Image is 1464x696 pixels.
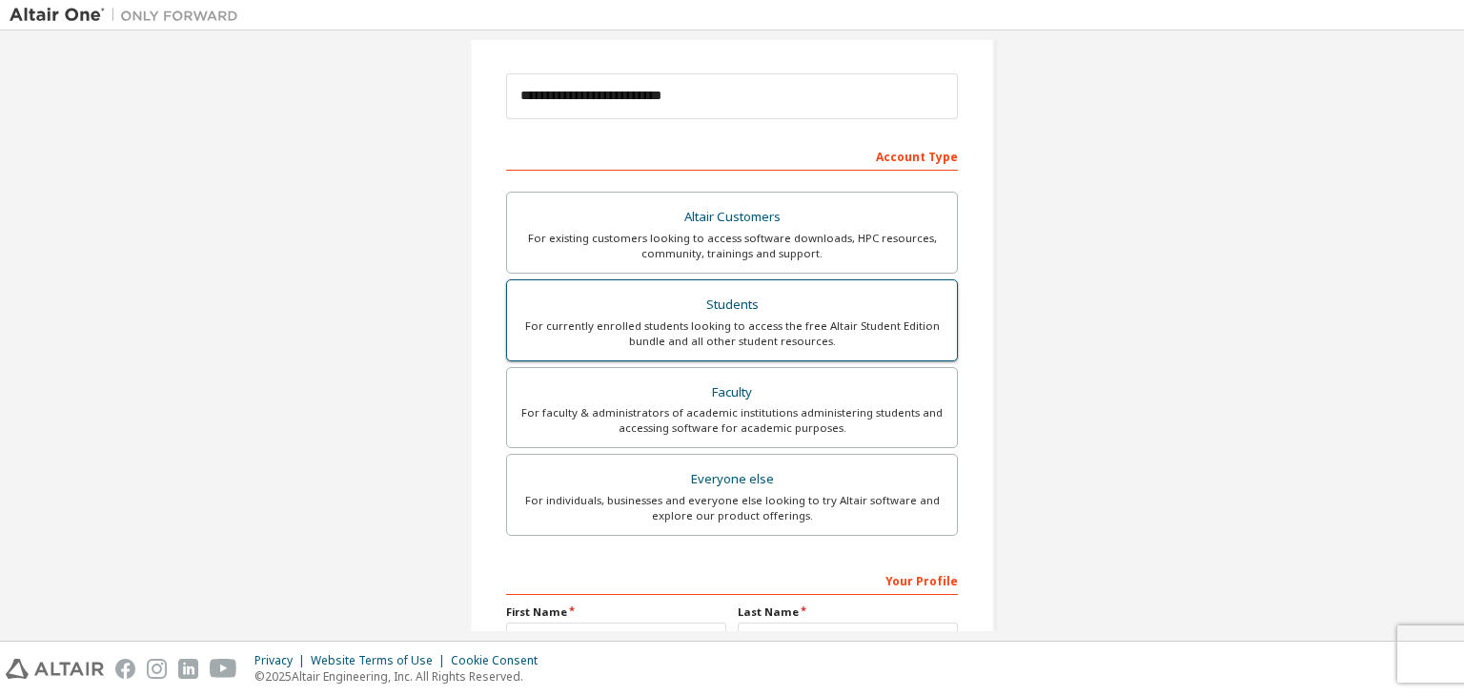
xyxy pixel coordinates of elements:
div: For currently enrolled students looking to access the free Altair Student Edition bundle and all ... [518,318,945,349]
label: Last Name [738,604,958,620]
div: For individuals, businesses and everyone else looking to try Altair software and explore our prod... [518,493,945,523]
div: Students [518,292,945,318]
div: Privacy [254,653,311,668]
div: For faculty & administrators of academic institutions administering students and accessing softwa... [518,405,945,436]
div: Your Profile [506,564,958,595]
img: Altair One [10,6,248,25]
div: Everyone else [518,466,945,493]
div: Altair Customers [518,204,945,231]
img: facebook.svg [115,659,135,679]
p: © 2025 Altair Engineering, Inc. All Rights Reserved. [254,668,549,685]
img: linkedin.svg [178,659,198,679]
div: Account Type [506,140,958,171]
label: First Name [506,604,726,620]
div: Website Terms of Use [311,653,451,668]
div: For existing customers looking to access software downloads, HPC resources, community, trainings ... [518,231,945,261]
img: youtube.svg [210,659,237,679]
img: instagram.svg [147,659,167,679]
div: Cookie Consent [451,653,549,668]
img: altair_logo.svg [6,659,104,679]
div: Faculty [518,379,945,406]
